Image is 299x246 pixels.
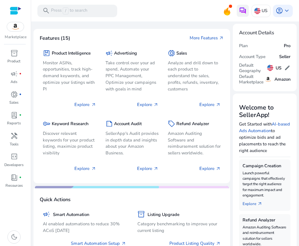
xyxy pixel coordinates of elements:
span: inventory_2 [137,211,145,218]
span: dark_mode [11,233,18,241]
span: arrow_outward [257,202,262,207]
p: Explore [199,166,221,172]
img: amazon.svg [7,22,24,32]
span: package [43,50,50,57]
h5: Account Type [239,54,266,59]
span: key [43,120,50,127]
span: campaign [43,211,50,218]
p: Sales [9,100,19,105]
span: summarize [106,120,113,127]
h5: Default Marketplace [239,74,264,85]
span: handyman [11,132,18,140]
span: donut_small [11,91,18,98]
span: search [42,7,50,14]
p: Explore [137,102,158,108]
span: arrow_outward [91,103,96,108]
p: Ads [11,79,18,85]
p: Explore [74,166,96,172]
a: Explorearrow_outward [243,198,267,207]
p: Discover relevant keywords for your product listing, maximize product visibility [43,131,96,157]
p: US [262,4,267,18]
h5: Campaign Creation [243,163,287,168]
span: donut_small [168,50,175,57]
h5: Product Intelligence [52,51,91,56]
span: code_blocks [11,153,18,160]
span: fiber_manual_record [19,176,21,179]
img: us.svg [254,8,260,14]
span: lab_profile [11,111,18,119]
h5: US [276,65,281,71]
span: arrow_outward [216,166,221,172]
h5: Smart Automation [53,212,89,217]
h5: Refund Analyzer [243,218,287,223]
h5: Plan [239,43,248,48]
span: fiber_manual_record [19,114,21,116]
h5: Advertising [114,51,137,56]
p: Tools [10,142,19,147]
span: keyboard_arrow_down [283,7,290,14]
h5: Seller [279,54,290,59]
p: Explore [199,102,221,108]
p: Explore [137,166,158,172]
p: Launch powerful campaigns that effectively target the right audience for maximum impact and engag... [243,170,287,198]
h5: Refund Analyzer [176,121,209,126]
img: amazon.svg [264,76,272,83]
span: arrow_outward [153,103,158,108]
span: arrow_outward [153,166,158,172]
span: / [63,7,69,14]
h5: Keyword Research [52,121,88,126]
h5: Listing Upgrade [148,212,179,217]
p: Category benchmarking to improve your current listing [137,221,221,234]
span: book_4 [11,174,18,181]
h3: Welcome to SellerApp! [239,104,290,119]
p: SellerApp's Audit provides in depth data and insights about your Amazon Business. [106,131,158,157]
p: Press to search [51,7,87,14]
a: More Featuresarrow_outward [190,35,224,42]
h5: Sales [176,51,187,56]
img: us.svg [267,65,273,71]
p: Get Started with to optimize bids and ad placements to reach the right audience [239,121,290,154]
span: arrow_outward [216,103,221,108]
h5: Account Audit [114,121,142,126]
span: fiber_manual_record [19,93,21,96]
h5: Default Geography [239,63,267,73]
p: Reports [7,120,21,126]
p: Developers [4,162,24,168]
span: campaign [11,70,18,78]
span: campaign [106,50,113,57]
span: sell [168,120,175,127]
p: Analyze and drill down to each product to understand the sales, profits, refunds, inventory, cust... [168,60,221,93]
h5: Amazon [274,77,290,82]
h4: Account Details [239,30,290,36]
span: arrow_outward [91,166,96,172]
p: Amazon Auditing Software and reimbursement solution for sellers worldwide. [168,131,221,157]
p: Product [7,58,21,64]
h5: Pro [284,43,290,48]
span: fiber_manual_record [19,73,21,75]
span: edit [284,65,290,71]
a: AI-based Ads Automation [239,121,290,134]
p: Resources [5,183,23,188]
span: inventory_2 [11,50,18,57]
span: account_circle [276,7,283,14]
h4: Quick Actions [40,197,70,203]
p: AI enabled automations to reduce 30% ACoS [DATE] [43,221,126,234]
h4: Features (15) [40,35,70,41]
p: Take control over your ad spend, Automate your PPC Management, Optimize your campaigns with goals... [106,60,158,93]
p: Marketplace [5,34,26,40]
p: Monitor ASINs, opportunities, track high-demand keywords, and optimize your listings with PI [43,60,96,93]
p: Explore [74,102,96,108]
span: arrow_outward [219,36,224,41]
